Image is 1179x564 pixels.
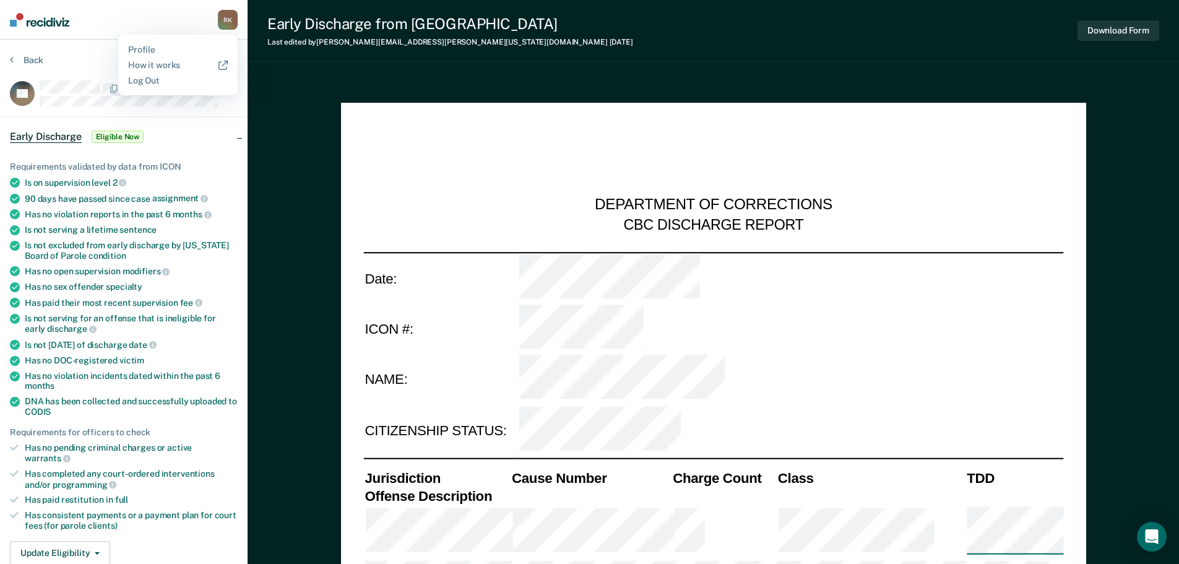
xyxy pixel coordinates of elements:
[610,38,633,46] span: [DATE]
[623,215,803,234] div: CBC DISCHARGE REPORT
[363,252,517,303] td: Date:
[129,340,156,350] span: date
[92,131,144,143] span: Eligible Now
[25,177,238,188] div: Is on supervision level
[123,266,170,276] span: modifiers
[25,355,238,366] div: Has no DOC-registered
[25,510,238,531] div: Has consistent payments or a payment plan for court fees (for parole
[25,266,238,277] div: Has no open supervision
[1137,522,1167,552] div: Open Intercom Messenger
[25,381,54,391] span: months
[25,407,51,417] span: CODIS
[595,196,832,215] div: DEPARTMENT OF CORRECTIONS
[152,193,208,203] span: assignment
[25,225,238,235] div: Is not serving a lifetime
[106,282,142,292] span: specialty
[10,162,238,172] div: Requirements validated by data from ICON
[128,76,228,86] a: Log Out
[119,225,157,235] span: sentence
[180,298,202,308] span: fee
[25,339,238,350] div: Is not [DATE] of discharge
[1078,20,1159,41] button: Download Form
[267,15,633,33] div: Early Discharge from [GEOGRAPHIC_DATA]
[363,303,517,354] td: ICON #:
[776,469,965,487] th: Class
[363,469,511,487] th: Jurisdiction
[218,10,238,30] button: RK
[53,480,116,490] span: programming
[965,469,1063,487] th: TDD
[25,453,71,463] span: warrants
[25,495,238,505] div: Has paid restitution in
[25,193,238,204] div: 90 days have passed since case
[115,495,128,505] span: full
[119,355,144,365] span: victim
[25,209,238,220] div: Has no violation reports in the past 6
[88,521,118,531] span: clients)
[510,469,671,487] th: Cause Number
[363,405,517,456] td: CITIZENSHIP STATUS:
[363,487,511,505] th: Offense Description
[25,371,238,392] div: Has no violation incidents dated within the past 6
[89,251,126,261] span: condition
[10,131,82,143] span: Early Discharge
[128,60,228,71] a: How it works
[25,297,238,308] div: Has paid their most recent supervision
[10,13,69,27] img: Recidiviz
[25,469,238,490] div: Has completed any court-ordered interventions and/or
[25,313,238,334] div: Is not serving for an offense that is ineligible for early
[25,396,238,417] div: DNA has been collected and successfully uploaded to
[267,38,633,46] div: Last edited by [PERSON_NAME][EMAIL_ADDRESS][PERSON_NAME][US_STATE][DOMAIN_NAME]
[113,178,127,188] span: 2
[10,54,43,66] button: Back
[25,443,238,464] div: Has no pending criminal charges or active
[363,354,517,405] td: NAME:
[47,324,97,334] span: discharge
[672,469,777,487] th: Charge Count
[10,427,238,438] div: Requirements for officers to check
[25,282,238,292] div: Has no sex offender
[128,45,228,55] a: Profile
[173,209,212,219] span: months
[218,10,238,30] div: R K
[25,240,238,261] div: Is not excluded from early discharge by [US_STATE] Board of Parole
